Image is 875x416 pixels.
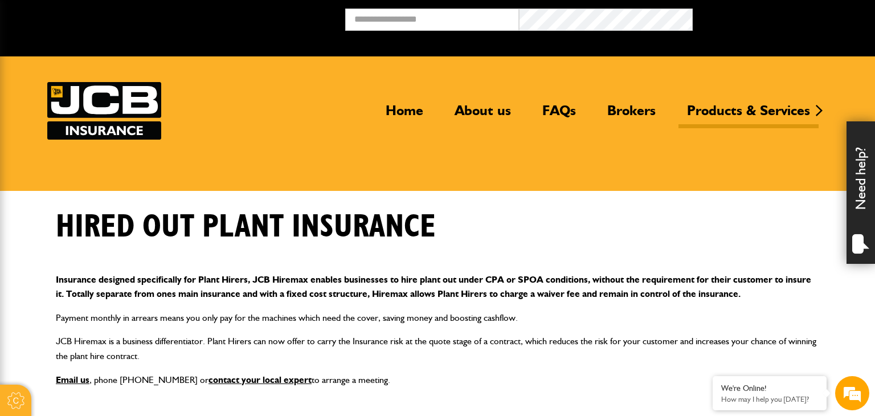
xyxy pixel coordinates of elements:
div: We're Online! [721,384,818,393]
p: How may I help you today? [721,395,818,403]
a: Home [377,102,432,128]
p: JCB Hiremax is a business differentiator. Plant Hirers can now offer to carry the Insurance risk ... [56,334,819,363]
p: Insurance designed specifically for Plant Hirers, JCB Hiremax enables businesses to hire plant ou... [56,272,819,301]
a: Products & Services [678,102,819,128]
a: Email us [56,374,89,385]
div: Need help? [847,121,875,264]
img: JCB Insurance Services logo [47,82,161,140]
a: Brokers [599,102,664,128]
p: Payment monthly in arrears means you only pay for the machines which need the cover, saving money... [56,311,819,325]
a: JCB Insurance Services [47,82,161,140]
a: About us [446,102,520,128]
p: , phone [PHONE_NUMBER] or to arrange a meeting. [56,373,819,388]
h1: Hired out plant insurance [56,208,436,246]
button: Broker Login [693,9,866,26]
a: contact your local expert [208,374,312,385]
a: FAQs [534,102,584,128]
